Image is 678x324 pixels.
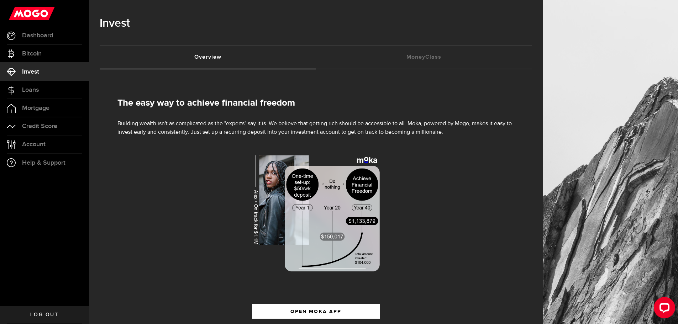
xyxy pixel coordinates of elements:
button: OPEN MOKA APP [252,304,380,319]
span: Dashboard [22,32,53,39]
ul: Tabs Navigation [100,45,532,69]
p: Building wealth isn't as complicated as the "experts" say it is. We believe that getting rich sho... [117,119,514,137]
iframe: LiveChat chat widget [648,294,678,324]
span: Credit Score [22,123,57,129]
span: Invest [22,69,39,75]
span: Log out [30,312,58,317]
span: Help & Support [22,160,65,166]
span: Mortgage [22,105,49,111]
h1: Invest [100,14,532,33]
a: MoneyClass [316,46,532,69]
a: Overview [100,46,316,69]
span: Account [22,141,46,148]
span: Bitcoin [22,51,42,57]
span: OPEN MOKA APP [290,309,341,314]
span: Loans [22,87,39,93]
h2: The easy way to achieve financial freedom [117,98,514,109]
img: wealth-overview-moka-image [252,154,380,272]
